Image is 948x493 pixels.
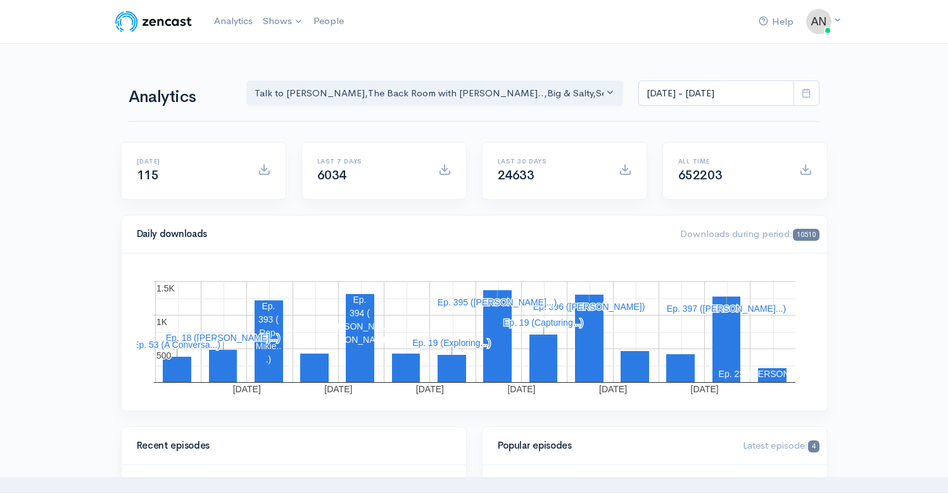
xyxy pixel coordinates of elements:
[690,384,718,394] text: [DATE]
[498,440,728,451] h4: Popular episodes
[678,167,723,183] span: 652203
[743,439,819,451] span: Latest episode:
[793,229,819,241] span: 10510
[156,317,168,327] text: 1K
[666,304,785,314] text: Ep. 397 ([PERSON_NAME]...)
[246,80,624,106] button: Talk to Allison, The Back Room with Andy O..., Big & Salty, Serial Tales - Joan Julie..., The Cam...
[137,167,159,183] span: 115
[806,9,831,34] img: ...
[317,167,346,183] span: 6034
[680,227,819,240] span: Downloads during period:
[232,384,260,394] text: [DATE]
[258,8,308,35] a: Shows
[133,340,220,350] text: Ep. 53 (A Conversa...)
[324,384,352,394] text: [DATE]
[415,384,443,394] text: [DATE]
[533,302,645,312] text: Ep. 396 ([PERSON_NAME])
[255,86,604,101] div: Talk to [PERSON_NAME] , The Back Room with [PERSON_NAME].. , Big & Salty , Serial Tales - [PERSON...
[137,440,443,451] h4: Recent episodes
[323,321,396,331] text: [PERSON_NAME]
[638,80,794,106] input: analytics date range selector
[129,88,231,106] h1: Analytics
[156,283,175,293] text: 1.5K
[317,158,423,165] h6: Last 7 days
[412,338,491,348] text: Ep. 19 (Exploring...)
[137,158,243,165] h6: [DATE]
[137,269,812,395] svg: A chart.
[156,350,172,361] text: 500
[265,354,271,364] text: .)
[353,295,366,305] text: Ep.
[262,301,275,311] text: Ep.
[437,297,556,307] text: Ep. 395 ([PERSON_NAME]...)
[718,369,825,379] text: Ep. 23 ([PERSON_NAME])
[137,229,666,240] h4: Daily downloads
[754,8,799,35] a: Help
[498,158,604,165] h6: Last 30 days
[507,384,535,394] text: [DATE]
[599,384,627,394] text: [DATE]
[498,167,534,183] span: 24633
[318,335,401,345] text: [PERSON_NAME]...)
[209,8,258,35] a: Analytics
[113,9,194,34] img: ZenCast Logo
[808,440,819,452] span: 4
[165,333,280,343] text: Ep. 18 ([PERSON_NAME]...)
[503,317,583,328] text: Ep. 19 (Capturing...)
[678,158,784,165] h6: All time
[308,8,349,35] a: People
